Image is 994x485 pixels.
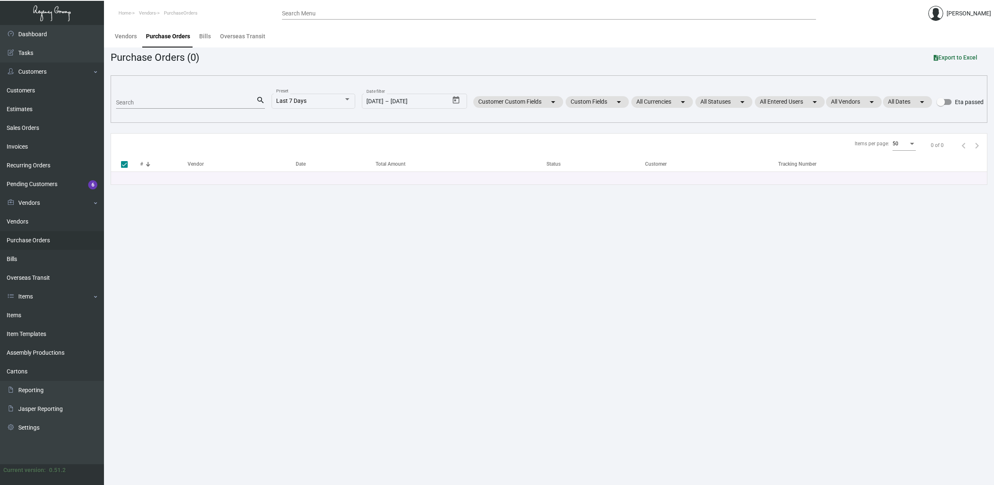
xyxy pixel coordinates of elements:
[893,141,916,147] mat-select: Items per page:
[146,32,190,41] div: Purchase Orders
[893,141,898,147] span: 50
[614,97,624,107] mat-icon: arrow_drop_down
[276,97,307,104] span: Last 7 Days
[296,160,376,168] div: Date
[450,94,463,107] button: Open calendar
[220,32,265,41] div: Overseas Transit
[256,95,265,105] mat-icon: search
[140,160,188,168] div: #
[385,98,389,105] span: –
[826,96,882,108] mat-chip: All Vendors
[645,160,667,168] div: Customer
[931,142,944,149] div: 0 of 0
[391,98,430,105] input: End date
[140,160,143,168] div: #
[695,96,752,108] mat-chip: All Statuses
[566,96,629,108] mat-chip: Custom Fields
[188,160,296,168] div: Vendor
[111,50,199,65] div: Purchase Orders (0)
[546,160,561,168] div: Status
[546,160,645,168] div: Status
[366,98,383,105] input: Start date
[778,160,816,168] div: Tracking Number
[473,96,563,108] mat-chip: Customer Custom Fields
[928,6,943,21] img: admin@bootstrapmaster.com
[810,97,820,107] mat-icon: arrow_drop_down
[934,54,977,61] span: Export to Excel
[855,140,889,147] div: Items per page:
[115,32,137,41] div: Vendors
[755,96,825,108] mat-chip: All Entered Users
[3,466,46,475] div: Current version:
[199,32,211,41] div: Bills
[139,10,156,16] span: Vendors
[376,160,406,168] div: Total Amount
[917,97,927,107] mat-icon: arrow_drop_down
[867,97,877,107] mat-icon: arrow_drop_down
[49,466,66,475] div: 0.51.2
[548,97,558,107] mat-icon: arrow_drop_down
[737,97,747,107] mat-icon: arrow_drop_down
[188,160,204,168] div: Vendor
[631,96,693,108] mat-chip: All Currencies
[119,10,131,16] span: Home
[164,10,198,16] span: PurchaseOrders
[947,9,991,18] div: [PERSON_NAME]
[678,97,688,107] mat-icon: arrow_drop_down
[376,160,546,168] div: Total Amount
[778,160,987,168] div: Tracking Number
[883,96,932,108] mat-chip: All Dates
[955,97,984,107] span: Eta passed
[970,139,984,152] button: Next page
[645,160,778,168] div: Customer
[957,139,970,152] button: Previous page
[927,50,984,65] button: Export to Excel
[296,160,306,168] div: Date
